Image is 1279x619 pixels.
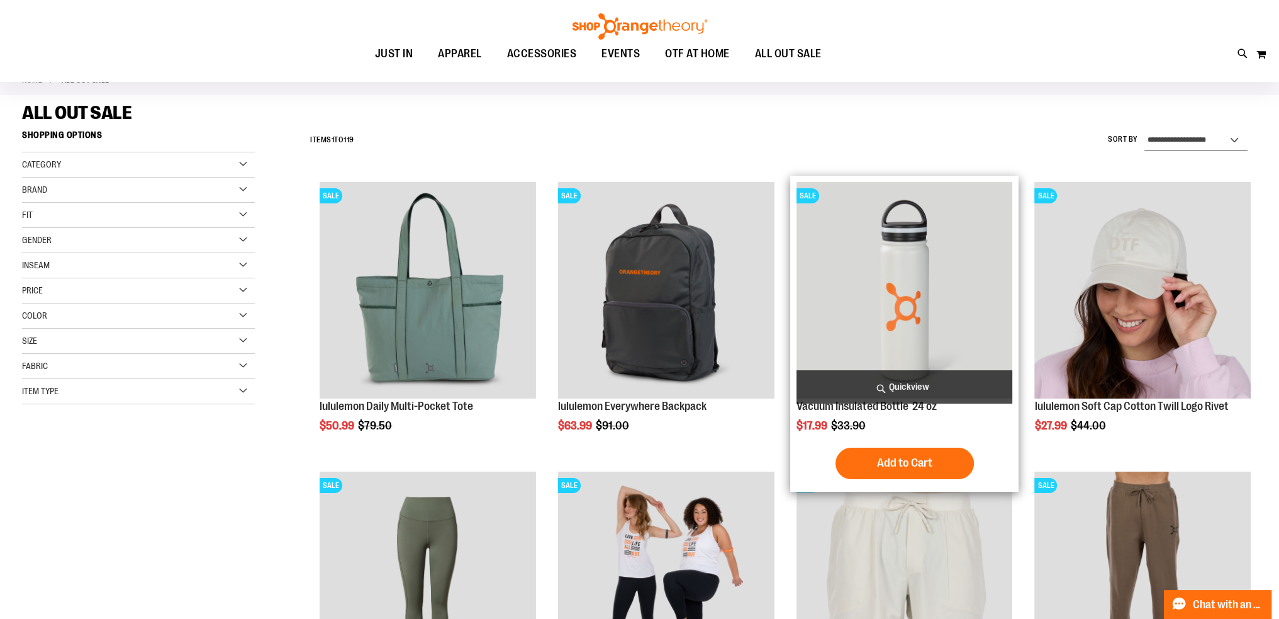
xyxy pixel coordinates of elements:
a: lululemon Soft Cap Cotton Twill Logo Rivet [1034,400,1228,412]
span: 119 [343,135,354,144]
span: ACCESSORIES [507,40,577,68]
span: SALE [796,188,819,203]
span: Category [22,159,61,169]
div: product [1028,176,1257,463]
strong: Shopping Options [22,124,255,152]
a: Vacuum Insulated Bottle 24 oz [796,400,937,412]
div: product [552,176,781,463]
span: SALE [320,478,342,493]
span: $27.99 [1034,419,1068,432]
span: $50.99 [320,419,356,432]
span: SALE [558,478,581,493]
span: Add to Cart [877,456,932,470]
img: Shop Orangetheory [571,13,709,40]
span: ALL OUT SALE [755,40,822,68]
button: Chat with an Expert [1164,590,1272,619]
span: Item Type [22,386,59,396]
span: OTF AT HOME [665,40,730,68]
a: lululemon Everywhere BackpackSALE [558,182,774,400]
h2: Items to [310,130,354,150]
span: Fabric [22,361,48,371]
span: JUST IN [375,40,413,68]
span: Brand [22,185,47,195]
span: ALL OUT SALE [22,102,131,123]
div: product [313,176,542,463]
span: EVENTS [601,40,640,68]
a: lululemon Everywhere Backpack [558,400,707,412]
a: lululemon Daily Multi-Pocket ToteSALE [320,182,536,400]
a: Quickview [796,370,1013,404]
span: Color [22,310,47,321]
span: $91.00 [596,419,631,432]
button: Add to Cart [835,448,974,479]
img: Vacuum Insulated Bottle 24 oz [796,182,1013,399]
a: OTF lululemon Soft Cap Cotton Twill Logo Rivet KhakiSALE [1034,182,1251,400]
span: SALE [320,188,342,203]
span: Chat with an Expert [1193,599,1264,611]
span: $33.90 [831,419,868,432]
label: Sort By [1108,134,1138,145]
span: Inseam [22,260,50,270]
span: SALE [558,188,581,203]
img: OTF lululemon Soft Cap Cotton Twill Logo Rivet Khaki [1034,182,1251,399]
span: Fit [22,210,33,220]
span: SALE [1034,188,1057,203]
span: $44.00 [1070,419,1107,432]
span: $79.50 [358,419,394,432]
div: product [790,176,1019,491]
img: lululemon Daily Multi-Pocket Tote [320,182,536,399]
a: Vacuum Insulated Bottle 24 ozSALE [796,182,1013,400]
span: 1 [332,135,335,144]
a: lululemon Daily Multi-Pocket Tote [320,400,473,412]
span: $63.99 [558,419,594,432]
span: Gender [22,235,52,245]
span: Price [22,285,43,295]
span: $17.99 [796,419,829,432]
span: APPAREL [438,40,482,68]
span: SALE [1034,478,1057,493]
img: lululemon Everywhere Backpack [558,182,774,399]
span: Size [22,336,37,346]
